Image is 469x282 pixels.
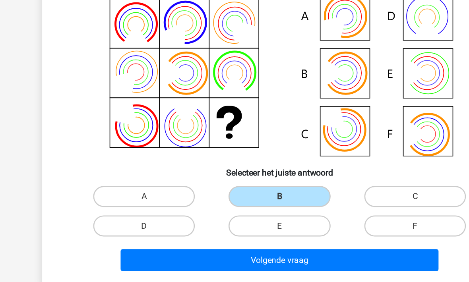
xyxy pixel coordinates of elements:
[381,12,411,31] div: 04:45
[298,190,375,206] label: C
[68,8,371,32] p: Welk figuur moet het vraagteken vervangen?
[68,170,401,183] h6: Selecteer het juiste antwoord
[114,238,355,254] button: Volgende vraag
[94,212,171,228] label: D
[94,190,171,206] label: A
[196,212,273,228] label: E
[196,190,273,206] label: B
[298,212,375,228] label: F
